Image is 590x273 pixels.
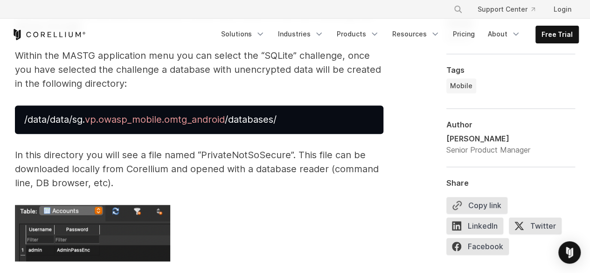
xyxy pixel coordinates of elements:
[215,26,271,42] a: Solutions
[447,26,480,42] a: Pricing
[509,218,562,235] span: Twitter
[446,218,503,235] span: LinkedIn
[15,148,383,190] p: In this directory you will see a file named “PrivateNotSoSecure”. This file can be downloaded loc...
[12,29,86,40] a: Corellium Home
[15,49,383,91] p: Within the MASTG application menu you can select the “SQLite” challenge, once you have selected t...
[446,197,507,214] button: Copy link
[482,26,526,42] a: About
[85,114,225,125] span: vp.owasp_mobile.omtg_android
[450,1,466,18] button: Search
[15,205,170,261] img: Encrypted Database Results
[83,114,85,125] span: .
[446,133,530,145] div: [PERSON_NAME]
[331,26,385,42] a: Products
[536,26,578,43] a: Free Trial
[446,120,575,130] div: Author
[546,1,579,18] a: Login
[446,145,530,156] div: Senior Product Manager
[272,26,329,42] a: Industries
[446,179,575,188] div: Share
[387,26,445,42] a: Resources
[558,241,581,264] div: Open Intercom Messenger
[446,66,575,75] div: Tags
[446,238,514,259] a: Facebook
[442,1,579,18] div: Navigation Menu
[24,114,83,125] span: /data/data/sg
[225,114,277,125] span: /databases/
[470,1,542,18] a: Support Center
[446,218,509,238] a: LinkedIn
[215,26,579,43] div: Navigation Menu
[509,218,567,238] a: Twitter
[446,238,509,255] span: Facebook
[450,82,472,91] span: Mobile
[446,79,476,94] a: Mobile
